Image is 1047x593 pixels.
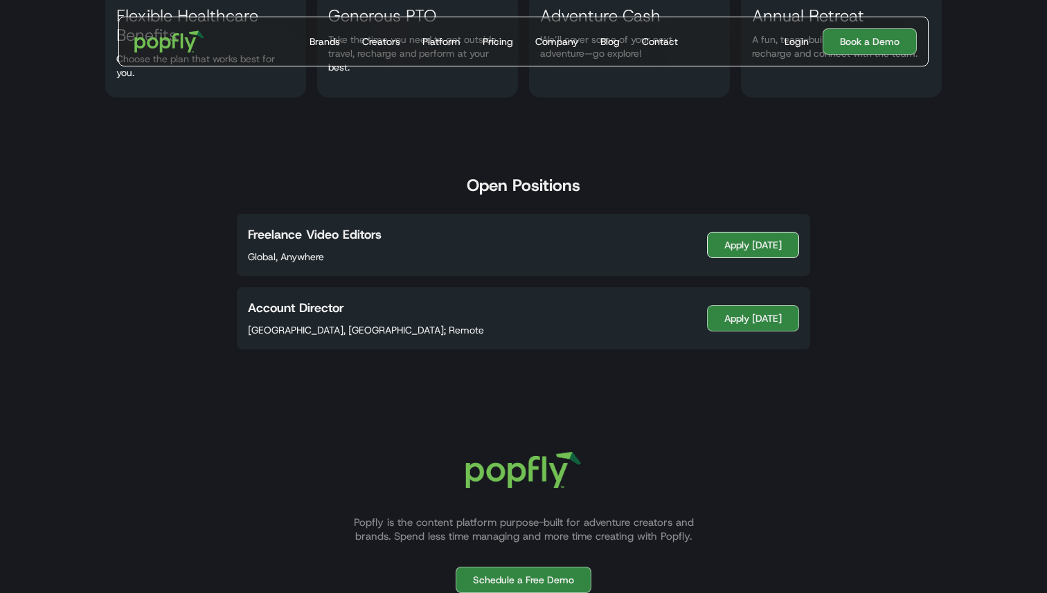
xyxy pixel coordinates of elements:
h3: Generous PTO [317,6,447,26]
div: Contact [642,35,678,48]
p: Global, Anywhere [248,250,324,264]
a: Login [779,35,814,48]
div: Brands [310,35,340,48]
h3: Flexible Healthcare Benefits [105,6,306,45]
a: Contact [636,17,683,66]
a: Creators [357,17,406,66]
a: Pricing [477,17,519,66]
div: Login [785,35,809,48]
a: Platform [417,17,466,66]
a: Apply [DATE] [707,232,799,258]
p: Popfly is the content platform purpose-built for adventure creators and brands. Spend less time m... [337,516,710,543]
h3: Annual Retreat [741,6,875,26]
a: home [125,21,214,62]
h4: Freelance Video Editors [248,226,382,243]
a: Blog [595,17,625,66]
a: Schedule a Free Demo [456,567,591,593]
a: Book a Demo [823,28,917,55]
h3: Adventure Cash [529,6,672,26]
div: Creators [362,35,400,48]
h4: Account Director [248,300,344,316]
div: Pricing [483,35,513,48]
p: [GEOGRAPHIC_DATA], [GEOGRAPHIC_DATA]; Remote [248,323,484,337]
div: Company [535,35,578,48]
div: Platform [422,35,460,48]
h3: Open Positions [467,175,580,196]
a: Apply [DATE] [707,305,799,331]
a: Brands [304,17,346,66]
div: Blog [600,35,620,48]
a: Company [530,17,584,66]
